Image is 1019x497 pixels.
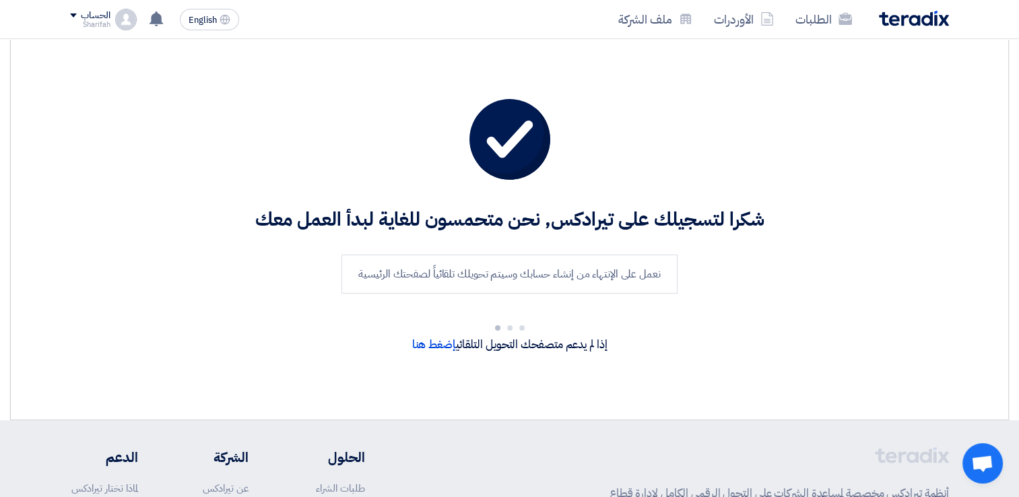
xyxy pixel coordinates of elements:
a: الطلبات [785,3,863,35]
p: إذا لم يدعم متصفحك التحويل التلقائي [67,336,952,354]
a: عن تيرادكس [203,481,249,496]
div: الحساب [81,10,110,22]
div: Sharifah [70,21,110,28]
a: لماذا تختار تيرادكس [71,481,138,496]
img: tick.svg [469,99,550,180]
img: profile_test.png [115,9,137,30]
img: Teradix logo [879,11,949,26]
div: نعمل على الإنتهاء من إنشاء حسابك وسيتم تحويلك تلقائياً لصفحتك الرئيسية [341,255,677,294]
a: ملف الشركة [607,3,703,35]
h2: شكرا لتسجيلك على تيرادكس, نحن متحمسون للغاية لبدأ العمل معك [67,207,952,233]
li: الشركة [178,447,249,467]
a: طلبات الشراء [316,481,365,496]
a: الأوردرات [703,3,785,35]
a: إضغط هنا [412,336,456,353]
span: English [189,15,217,25]
li: الدعم [70,447,138,467]
div: Open chat [962,443,1003,484]
li: الحلول [289,447,365,467]
button: English [180,9,239,30]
